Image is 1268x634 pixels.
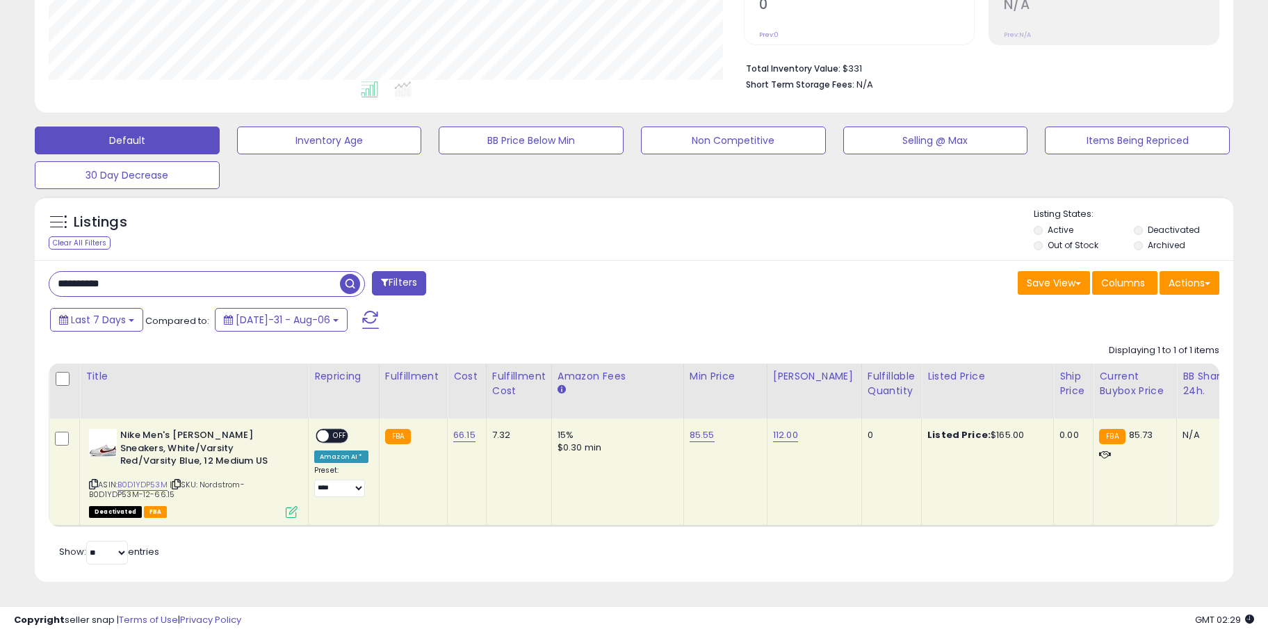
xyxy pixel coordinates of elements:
div: Fulfillable Quantity [868,369,916,398]
small: Prev: N/A [1004,31,1031,39]
div: Ship Price [1059,369,1087,398]
small: Prev: 0 [759,31,779,39]
a: Privacy Policy [180,613,241,626]
button: Save View [1018,271,1090,295]
li: $331 [746,59,1209,76]
span: N/A [856,78,873,91]
div: Clear All Filters [49,236,111,250]
div: Min Price [690,369,761,384]
b: Short Term Storage Fees: [746,79,854,90]
div: 0.00 [1059,429,1082,441]
b: Nike Men's [PERSON_NAME] Sneakers, White/Varsity Red/Varsity Blue, 12 Medium US [120,429,289,471]
div: Amazon AI * [314,450,368,463]
h5: Listings [74,213,127,232]
div: Current Buybox Price [1099,369,1171,398]
label: Out of Stock [1048,239,1098,251]
button: Selling @ Max [843,127,1028,154]
button: Inventory Age [237,127,422,154]
span: OFF [329,430,351,442]
span: Show: entries [59,545,159,558]
button: BB Price Below Min [439,127,624,154]
button: Last 7 Days [50,308,143,332]
a: B0D1YDP53M [117,479,168,491]
span: FBA [144,506,168,518]
strong: Copyright [14,613,65,626]
div: BB Share 24h. [1182,369,1233,398]
div: $0.30 min [558,441,673,454]
span: Columns [1101,276,1145,290]
span: [DATE]-31 - Aug-06 [236,313,330,327]
p: Listing States: [1034,208,1233,221]
img: 31MbDZRx9rL._SL40_.jpg [89,429,117,457]
small: FBA [385,429,411,444]
a: 85.55 [690,428,715,442]
label: Active [1048,224,1073,236]
div: 15% [558,429,673,441]
div: 7.32 [492,429,541,441]
div: Cost [453,369,480,384]
div: Title [86,369,302,384]
button: Actions [1160,271,1219,295]
b: Total Inventory Value: [746,63,840,74]
div: N/A [1182,429,1228,441]
div: 0 [868,429,911,441]
div: $165.00 [927,429,1043,441]
span: Compared to: [145,314,209,327]
button: [DATE]-31 - Aug-06 [215,308,348,332]
span: All listings that are unavailable for purchase on Amazon for any reason other than out-of-stock [89,506,142,518]
div: Repricing [314,369,373,384]
button: Filters [372,271,426,295]
label: Deactivated [1148,224,1200,236]
span: 85.73 [1129,428,1153,441]
small: Amazon Fees. [558,384,566,396]
div: [PERSON_NAME] [773,369,856,384]
div: ASIN: [89,429,298,517]
button: Default [35,127,220,154]
div: Listed Price [927,369,1048,384]
div: Displaying 1 to 1 of 1 items [1109,344,1219,357]
div: Fulfillment Cost [492,369,546,398]
div: Preset: [314,466,368,497]
div: seller snap | | [14,614,241,627]
span: Last 7 Days [71,313,126,327]
button: Columns [1092,271,1157,295]
button: Items Being Repriced [1045,127,1230,154]
button: 30 Day Decrease [35,161,220,189]
b: Listed Price: [927,428,991,441]
small: FBA [1099,429,1125,444]
span: 2025-08-14 02:29 GMT [1195,613,1254,626]
a: 66.15 [453,428,475,442]
div: Amazon Fees [558,369,678,384]
a: 112.00 [773,428,798,442]
a: Terms of Use [119,613,178,626]
button: Non Competitive [641,127,826,154]
label: Archived [1148,239,1185,251]
span: | SKU: Nordstrom-B0D1YDP53M-12-66.15 [89,479,245,500]
div: Fulfillment [385,369,441,384]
